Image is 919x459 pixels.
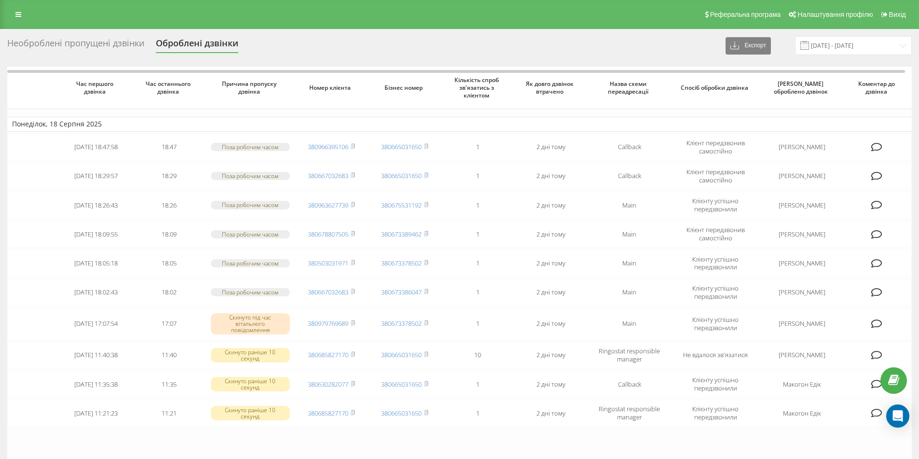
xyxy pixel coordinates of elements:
[308,288,348,296] a: 380667032683
[760,250,844,277] td: [PERSON_NAME]
[308,350,348,359] a: 380685827170
[441,134,514,161] td: 1
[588,371,671,398] td: Callback
[596,80,663,95] span: Назва схеми переадресації
[441,221,514,248] td: 1
[308,171,348,180] a: 380667032683
[760,221,844,248] td: [PERSON_NAME]
[514,371,588,398] td: 2 дні тому
[514,250,588,277] td: 2 дні тому
[133,371,206,398] td: 11:35
[671,221,760,248] td: Клієнт передзвонив самостійно
[588,279,671,306] td: Main
[59,134,133,161] td: [DATE] 18:47:58
[381,319,422,328] a: 380673378502
[680,84,752,92] span: Спосіб обробки дзвінка
[211,230,290,238] div: Поза робочим часом
[211,259,290,267] div: Поза робочим часом
[211,406,290,420] div: Скинуто раніше 10 секунд
[683,350,748,359] span: Не вдалося зв'язатися
[381,409,422,417] a: 380665031650
[889,11,906,18] span: Вихід
[671,400,760,427] td: Клієнту успішно передзвонили
[211,348,290,362] div: Скинуто раніше 10 секунд
[671,308,760,340] td: Клієнту успішно передзвонили
[588,192,671,219] td: Main
[59,221,133,248] td: [DATE] 18:09:55
[211,288,290,296] div: Поза робочим часом
[308,230,348,238] a: 380678807505
[211,201,290,209] div: Поза робочим часом
[522,80,580,95] span: Як довго дзвінок втрачено
[671,279,760,306] td: Клієнту успішно передзвонили
[441,400,514,427] td: 1
[59,250,133,277] td: [DATE] 18:05:18
[381,171,422,180] a: 380665031650
[133,342,206,369] td: 11:40
[133,400,206,427] td: 11:21
[671,134,760,161] td: Клієнт передзвонив самостійно
[381,201,422,209] a: 380675531192
[588,221,671,248] td: Main
[886,404,909,428] div: Open Intercom Messenger
[514,134,588,161] td: 2 дні тому
[59,308,133,340] td: [DATE] 17:07:54
[588,308,671,340] td: Main
[376,84,433,92] span: Бізнес номер
[588,163,671,190] td: Callback
[381,259,422,267] a: 380673378502
[760,400,844,427] td: Макогон Едік
[514,192,588,219] td: 2 дні тому
[156,38,238,53] div: Оброблені дзвінки
[133,221,206,248] td: 18:09
[133,308,206,340] td: 17:07
[514,342,588,369] td: 2 дні тому
[133,192,206,219] td: 18:26
[381,142,422,151] a: 380665031650
[514,163,588,190] td: 2 дні тому
[768,80,835,95] span: [PERSON_NAME] оброблено дзвінок
[308,380,348,389] a: 380630282077
[211,313,290,334] div: Скинуто під час вітального повідомлення
[514,400,588,427] td: 2 дні тому
[760,371,844,398] td: Макогон Едік
[441,308,514,340] td: 1
[726,37,771,55] button: Експорт
[381,230,422,238] a: 380673389462
[441,163,514,190] td: 1
[59,279,133,306] td: [DATE] 18:02:43
[133,279,206,306] td: 18:02
[671,192,760,219] td: Клієнту успішно передзвонили
[441,192,514,219] td: 1
[441,250,514,277] td: 1
[211,143,290,151] div: Поза робочим часом
[133,134,206,161] td: 18:47
[308,409,348,417] a: 380685827170
[710,11,781,18] span: Реферальна програма
[7,38,144,53] div: Необроблені пропущені дзвінки
[588,342,671,369] td: Ringostat responsible manager
[441,371,514,398] td: 1
[308,201,348,209] a: 380963627739
[760,163,844,190] td: [PERSON_NAME]
[671,371,760,398] td: Клієнту успішно передзвонили
[7,117,912,131] td: Понеділок, 18 Серпня 2025
[59,163,133,190] td: [DATE] 18:29:57
[59,342,133,369] td: [DATE] 11:40:38
[303,84,360,92] span: Номер клієнта
[514,221,588,248] td: 2 дні тому
[671,163,760,190] td: Клієнт передзвонив самостійно
[381,380,422,389] a: 380665031650
[671,250,760,277] td: Клієнту успішно передзвонили
[59,371,133,398] td: [DATE] 11:35:38
[514,308,588,340] td: 2 дні тому
[441,342,514,369] td: 10
[68,80,125,95] span: Час першого дзвінка
[449,76,507,99] span: Кількість спроб зв'язатись з клієнтом
[211,377,290,391] div: Скинуто раніше 10 секунд
[215,80,286,95] span: Причина пропуску дзвінка
[797,11,873,18] span: Налаштування профілю
[588,134,671,161] td: Callback
[851,80,904,95] span: Коментар до дзвінка
[308,319,348,328] a: 380979769689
